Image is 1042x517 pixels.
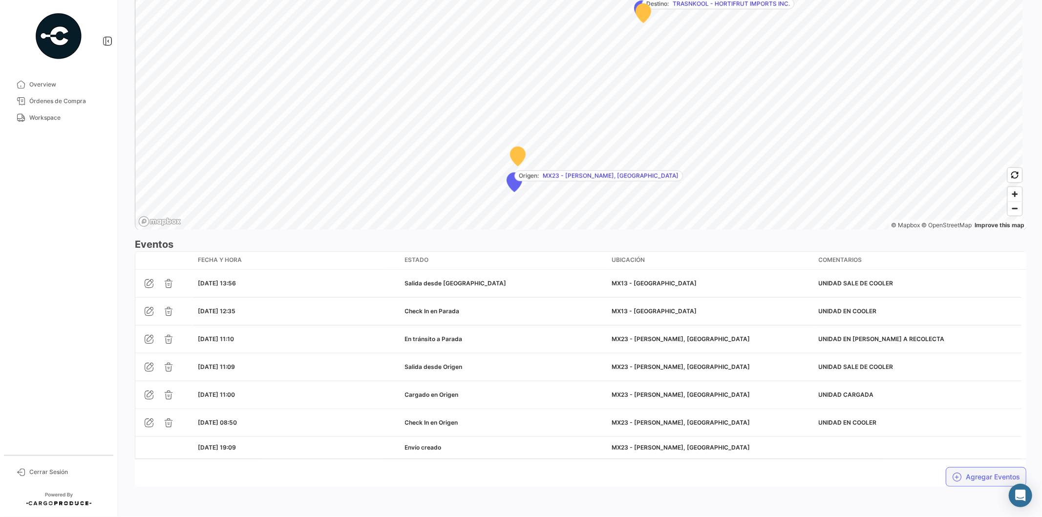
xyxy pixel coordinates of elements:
div: Map marker [634,0,650,20]
span: Cerrar Sesión [29,468,106,476]
span: Workspace [29,113,106,122]
div: Map marker [510,147,526,166]
div: UNIDAD EN [PERSON_NAME] A RECOLECTA [819,335,1018,344]
span: Zoom out [1008,202,1022,215]
datatable-header-cell: Ubicación [608,252,815,269]
a: Mapbox [891,221,920,229]
span: Ubicación [612,256,645,264]
a: Órdenes de Compra [8,93,109,109]
datatable-header-cell: Comentarios [815,252,1022,269]
div: UNIDAD EN COOLER [819,418,1018,427]
span: [DATE] 08:50 [198,419,237,426]
span: [DATE] 11:10 [198,335,234,343]
a: Overview [8,76,109,93]
div: UNIDAD CARGADA [819,390,1018,399]
a: OpenStreetMap [922,221,972,229]
span: Overview [29,80,106,89]
div: MX13 - [GEOGRAPHIC_DATA] [612,307,811,316]
span: [DATE] 19:09 [198,444,236,451]
div: MX13 - [GEOGRAPHIC_DATA] [612,279,811,288]
img: powered-by.png [34,12,83,61]
a: Map feedback [975,221,1024,229]
a: Workspace [8,109,109,126]
span: Fecha y Hora [198,256,242,264]
div: MX23 - [PERSON_NAME], [GEOGRAPHIC_DATA] [612,418,811,427]
div: En tránsito a Parada [405,335,604,344]
div: MX23 - [PERSON_NAME], [GEOGRAPHIC_DATA] [612,390,811,399]
div: Map marker [636,3,651,23]
button: Zoom out [1008,201,1022,215]
div: MX23 - [PERSON_NAME], [GEOGRAPHIC_DATA] [612,363,811,371]
span: [DATE] 12:35 [198,307,235,315]
h3: Eventos [135,237,1026,251]
span: Comentarios [819,256,862,264]
div: Cargado en Origen [405,390,604,399]
span: Órdenes de Compra [29,97,106,106]
span: [DATE] 13:56 [198,280,236,287]
button: Zoom in [1008,187,1022,201]
datatable-header-cell: Fecha y Hora [194,252,401,269]
div: Salida desde [GEOGRAPHIC_DATA] [405,279,604,288]
span: MX23 - [PERSON_NAME], [GEOGRAPHIC_DATA] [543,172,679,180]
div: Abrir Intercom Messenger [1009,484,1032,507]
datatable-header-cell: Estado [401,252,608,269]
button: Agregar Eventos [946,467,1026,487]
span: Estado [405,256,429,264]
div: UNIDAD EN COOLER [819,307,1018,316]
div: Envío creado [405,443,604,452]
div: Map marker [507,172,522,192]
div: MX23 - [PERSON_NAME], [GEOGRAPHIC_DATA] [612,335,811,344]
div: Check In en Origen [405,418,604,427]
div: Salida desde Origen [405,363,604,371]
div: UNIDAD SALE DE COOLER [819,279,1018,288]
div: UNIDAD SALE DE COOLER [819,363,1018,371]
div: Check In en Parada [405,307,604,316]
span: [DATE] 11:09 [198,363,235,370]
a: Mapbox logo [138,216,181,227]
div: MX23 - [PERSON_NAME], [GEOGRAPHIC_DATA] [612,443,811,452]
span: [DATE] 11:00 [198,391,235,398]
span: Origen: [519,172,539,180]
